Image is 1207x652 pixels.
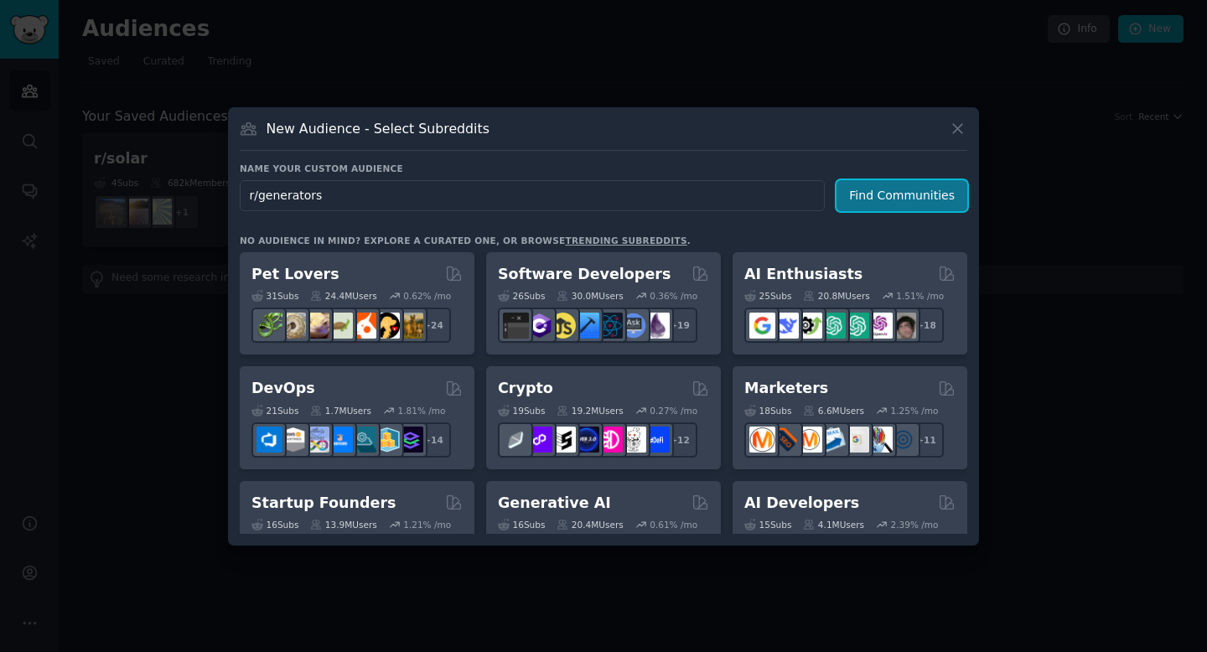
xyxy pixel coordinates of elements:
img: azuredevops [256,427,282,453]
div: + 24 [416,308,451,343]
div: + 11 [909,422,944,458]
h2: Generative AI [498,493,611,514]
a: trending subreddits [565,235,686,246]
h2: Crypto [498,378,553,399]
div: 21 Sub s [251,405,298,417]
img: aws_cdk [374,427,400,453]
img: platformengineering [350,427,376,453]
img: Docker_DevOps [303,427,329,453]
img: GoogleGeminiAI [749,313,775,339]
img: bigseo [773,427,799,453]
div: 13.9M Users [310,519,376,530]
img: software [503,313,529,339]
img: CryptoNews [620,427,646,453]
div: 19.2M Users [557,405,623,417]
div: 6.6M Users [803,405,864,417]
div: 31 Sub s [251,290,298,302]
img: web3 [573,427,599,453]
div: 2.39 % /mo [891,519,939,530]
img: ballpython [280,313,306,339]
h2: DevOps [251,378,315,399]
div: 0.62 % /mo [403,290,451,302]
img: turtle [327,313,353,339]
div: + 19 [662,308,697,343]
div: 1.7M Users [310,405,371,417]
div: 30.0M Users [557,290,623,302]
h2: Pet Lovers [251,264,339,285]
img: elixir [644,313,670,339]
img: chatgpt_prompts_ [843,313,869,339]
img: PetAdvice [374,313,400,339]
img: ethstaker [550,427,576,453]
img: AskComputerScience [620,313,646,339]
h2: Marketers [744,378,828,399]
div: 20.4M Users [557,519,623,530]
div: 1.21 % /mo [403,519,451,530]
div: + 18 [909,308,944,343]
img: 0xPolygon [526,427,552,453]
img: leopardgeckos [303,313,329,339]
img: AItoolsCatalog [796,313,822,339]
div: 0.36 % /mo [650,290,697,302]
div: 19 Sub s [498,405,545,417]
img: content_marketing [749,427,775,453]
img: dogbreed [397,313,423,339]
img: Emailmarketing [820,427,846,453]
img: PlatformEngineers [397,427,423,453]
img: OpenAIDev [867,313,893,339]
h2: Startup Founders [251,493,396,514]
img: csharp [526,313,552,339]
div: + 12 [662,422,697,458]
img: reactnative [597,313,623,339]
div: 1.25 % /mo [891,405,939,417]
img: DeepSeek [773,313,799,339]
div: 1.51 % /mo [896,290,944,302]
input: Pick a short name, like "Digital Marketers" or "Movie-Goers" [240,180,825,211]
img: learnjavascript [550,313,576,339]
img: herpetology [256,313,282,339]
div: 20.8M Users [803,290,869,302]
img: AskMarketing [796,427,822,453]
div: 15 Sub s [744,519,791,530]
div: No audience in mind? Explore a curated one, or browse . [240,235,691,246]
img: AWS_Certified_Experts [280,427,306,453]
div: 25 Sub s [744,290,791,302]
div: 26 Sub s [498,290,545,302]
img: ethfinance [503,427,529,453]
div: 18 Sub s [744,405,791,417]
div: 1.81 % /mo [398,405,446,417]
div: + 14 [416,422,451,458]
h2: Software Developers [498,264,671,285]
div: 0.61 % /mo [650,519,697,530]
div: 0.27 % /mo [650,405,697,417]
img: MarketingResearch [867,427,893,453]
div: 16 Sub s [498,519,545,530]
img: DevOpsLinks [327,427,353,453]
img: cockatiel [350,313,376,339]
h3: New Audience - Select Subreddits [267,120,490,137]
img: iOSProgramming [573,313,599,339]
img: OnlineMarketing [890,427,916,453]
div: 16 Sub s [251,519,298,530]
img: defiblockchain [597,427,623,453]
img: chatgpt_promptDesign [820,313,846,339]
h2: AI Developers [744,493,859,514]
img: ArtificalIntelligence [890,313,916,339]
div: 24.4M Users [310,290,376,302]
img: googleads [843,427,869,453]
div: 4.1M Users [803,519,864,530]
button: Find Communities [837,180,967,211]
img: defi_ [644,427,670,453]
h2: AI Enthusiasts [744,264,863,285]
h3: Name your custom audience [240,163,967,174]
